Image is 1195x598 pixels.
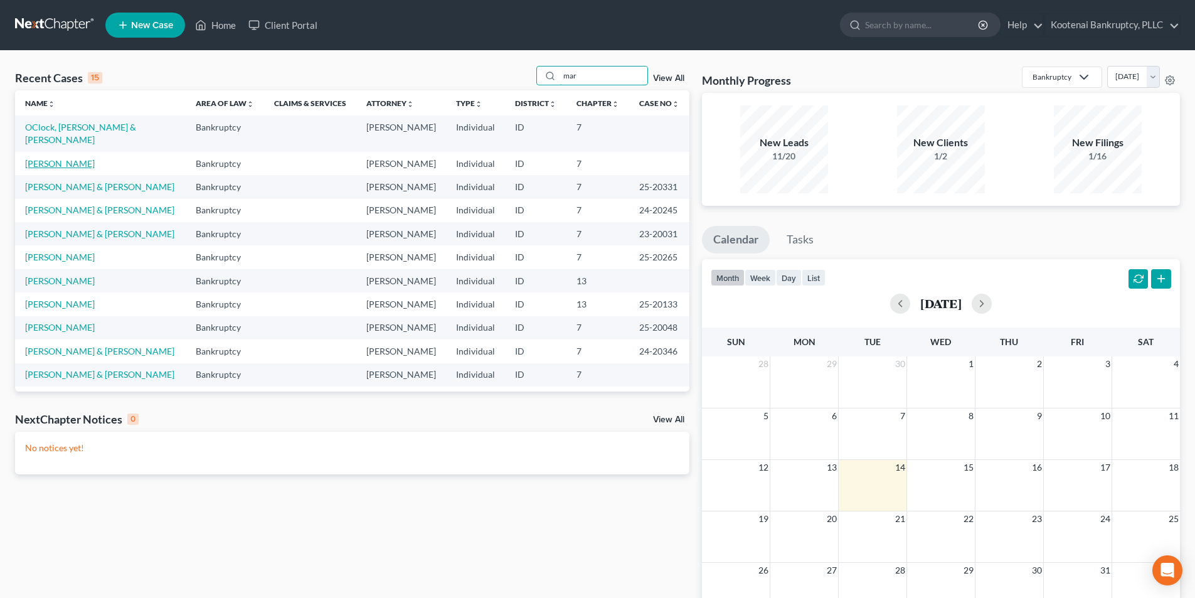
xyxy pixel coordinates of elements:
td: [PERSON_NAME] [356,152,446,175]
span: 29 [826,356,838,371]
span: 5 [762,408,770,424]
a: OClock, [PERSON_NAME] & [PERSON_NAME] [25,122,136,145]
td: 7 [566,222,629,245]
td: ID [505,115,566,151]
span: 28 [757,356,770,371]
td: [PERSON_NAME] [356,387,446,410]
span: 10 [1099,408,1112,424]
div: 1/16 [1054,150,1142,163]
td: 13 [566,292,629,316]
td: Individual [446,339,505,363]
h2: [DATE] [920,297,962,310]
span: Wed [930,336,951,347]
div: New Leads [740,136,828,150]
a: Nameunfold_more [25,99,55,108]
td: [PERSON_NAME] [356,115,446,151]
div: 15 [88,72,102,83]
td: ID [505,175,566,198]
td: Individual [446,387,505,410]
span: 13 [826,460,838,475]
td: Bankruptcy [186,292,264,316]
a: [PERSON_NAME] & [PERSON_NAME] [25,181,174,192]
span: Tue [864,336,881,347]
td: [PERSON_NAME] [356,292,446,316]
td: [PERSON_NAME] [356,222,446,245]
span: 2 [1036,356,1043,371]
span: 21 [894,511,906,526]
a: Client Portal [242,14,324,36]
span: 14 [894,460,906,475]
td: Bankruptcy [186,269,264,292]
td: Individual [446,245,505,269]
td: 7 [566,245,629,269]
a: Calendar [702,226,770,254]
a: Help [1001,14,1043,36]
td: 23-20031 [629,222,689,245]
td: 7 [566,115,629,151]
td: Individual [446,175,505,198]
a: View All [653,74,684,83]
td: 25-20331 [629,175,689,198]
td: 24-20346 [629,339,689,363]
h3: Monthly Progress [702,73,791,88]
td: Bankruptcy [186,387,264,410]
td: [PERSON_NAME] [356,175,446,198]
td: [PERSON_NAME] [356,245,446,269]
span: 22 [962,511,975,526]
td: 24-20245 [629,199,689,222]
span: 15 [962,460,975,475]
a: Area of Lawunfold_more [196,99,254,108]
div: Bankruptcy [1033,72,1071,82]
td: 7 [566,316,629,339]
span: 25 [1167,511,1180,526]
td: 7 [566,339,629,363]
span: 12 [757,460,770,475]
a: Typeunfold_more [456,99,482,108]
span: 3 [1104,356,1112,371]
span: 30 [894,356,906,371]
a: [PERSON_NAME] & [PERSON_NAME] [25,228,174,239]
span: 9 [1036,408,1043,424]
span: 26 [757,563,770,578]
td: ID [505,269,566,292]
a: [PERSON_NAME] & [PERSON_NAME] [25,205,174,215]
a: [PERSON_NAME] [25,158,95,169]
td: Bankruptcy [186,245,264,269]
td: Individual [446,199,505,222]
td: 7 [566,363,629,387]
th: Claims & Services [264,90,356,115]
td: Bankruptcy [186,363,264,387]
p: No notices yet! [25,442,679,454]
td: Individual [446,363,505,387]
td: ID [505,363,566,387]
a: [PERSON_NAME] [25,299,95,309]
td: 7 [566,152,629,175]
span: 19 [757,511,770,526]
td: Individual [446,292,505,316]
a: Kootenai Bankruptcy, PLLC [1044,14,1179,36]
td: Bankruptcy [186,115,264,151]
input: Search by name... [560,67,647,85]
span: 4 [1172,356,1180,371]
td: Bankruptcy [186,175,264,198]
a: [PERSON_NAME] & [PERSON_NAME] [25,346,174,356]
i: unfold_more [672,100,679,108]
div: Open Intercom Messenger [1152,555,1182,585]
button: day [776,269,802,286]
a: [PERSON_NAME] [25,322,95,333]
td: ID [505,245,566,269]
td: Individual [446,269,505,292]
td: ID [505,339,566,363]
td: 25-20048 [629,316,689,339]
a: [PERSON_NAME] & [PERSON_NAME] [25,369,174,380]
span: Mon [794,336,815,347]
span: 31 [1099,563,1112,578]
td: [PERSON_NAME] [356,316,446,339]
i: unfold_more [549,100,556,108]
input: Search by name... [865,13,980,36]
td: Individual [446,115,505,151]
button: week [745,269,776,286]
td: Individual [446,222,505,245]
td: 25-20265 [629,245,689,269]
td: Individual [446,316,505,339]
